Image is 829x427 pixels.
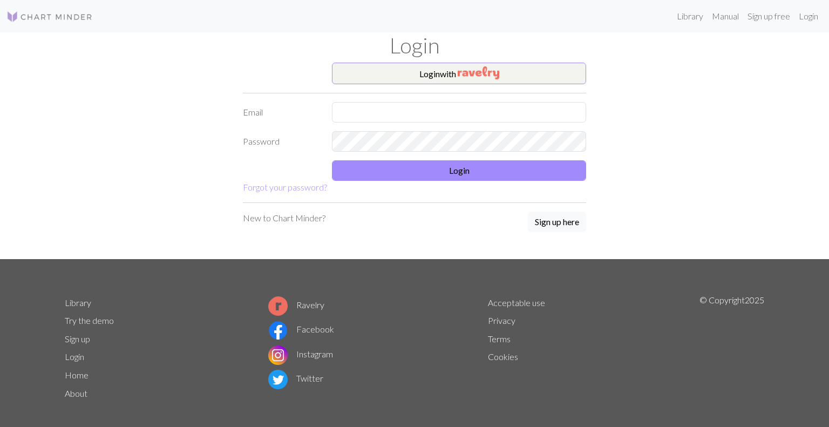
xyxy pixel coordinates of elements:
a: Library [65,297,91,308]
a: Login [65,351,84,362]
a: Ravelry [268,300,324,310]
p: New to Chart Minder? [243,212,325,225]
a: Login [794,5,823,27]
a: Cookies [488,351,518,362]
img: Facebook logo [268,321,288,340]
a: Forgot your password? [243,182,327,192]
a: Library [672,5,708,27]
a: Try the demo [65,315,114,326]
a: Terms [488,334,511,344]
button: Login [332,160,586,181]
a: Manual [708,5,743,27]
img: Ravelry logo [268,296,288,316]
a: About [65,388,87,398]
img: Ravelry [458,66,499,79]
a: Facebook [268,324,334,334]
a: Twitter [268,373,323,383]
button: Sign up here [528,212,586,232]
img: Instagram logo [268,345,288,365]
a: Sign up free [743,5,794,27]
h1: Login [58,32,771,58]
a: Instagram [268,349,333,359]
p: © Copyright 2025 [699,294,764,403]
img: Twitter logo [268,370,288,389]
img: Logo [6,10,93,23]
button: Loginwith [332,63,586,84]
a: Home [65,370,89,380]
a: Privacy [488,315,515,326]
label: Password [236,131,325,152]
label: Email [236,102,325,123]
a: Sign up here [528,212,586,233]
a: Acceptable use [488,297,545,308]
a: Sign up [65,334,90,344]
